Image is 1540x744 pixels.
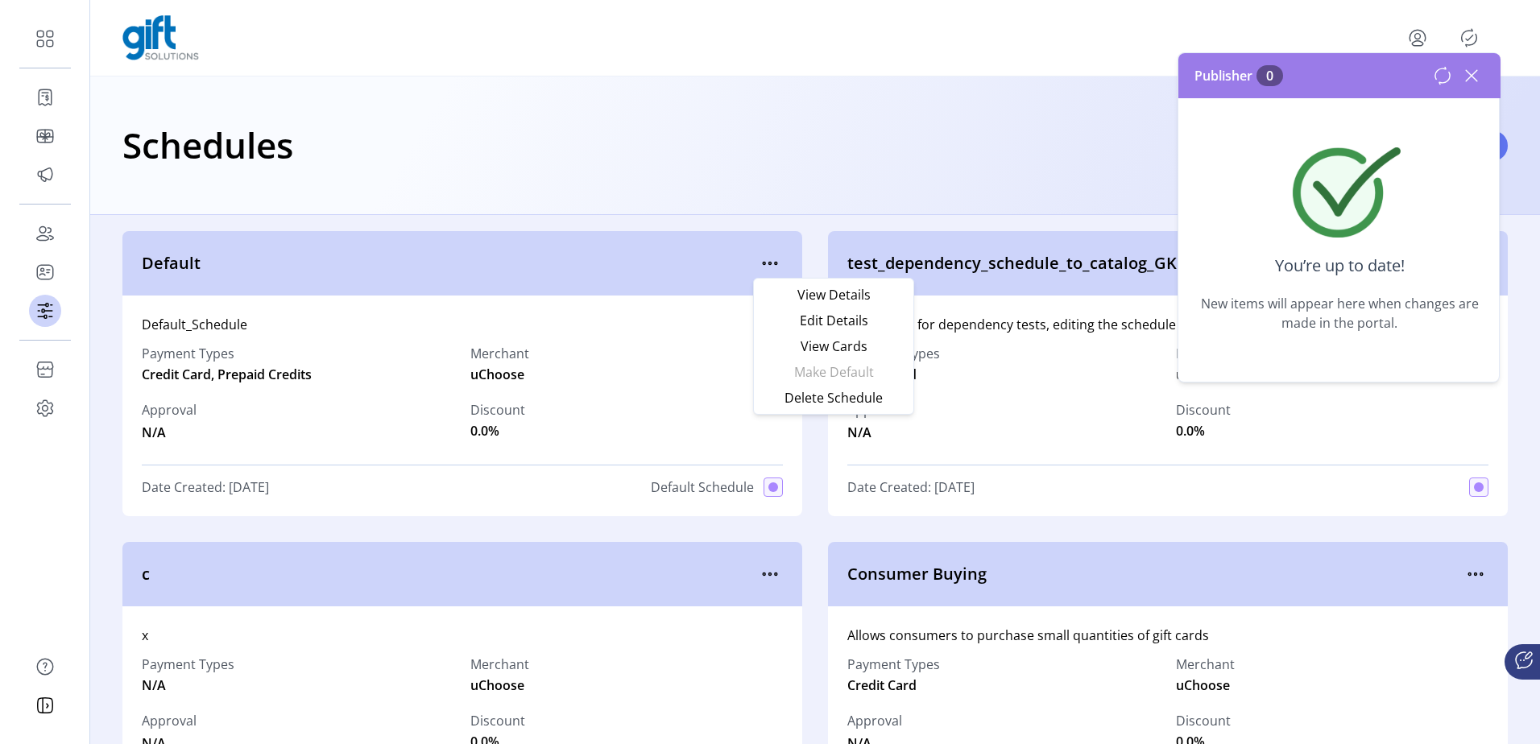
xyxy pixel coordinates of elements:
button: menu [757,561,783,587]
span: Approval [142,711,197,730]
span: uChoose [470,365,524,384]
span: Approval [142,400,197,420]
span: uChoose [1176,676,1230,695]
img: logo [122,15,199,60]
span: Credit Card, Prepaid Credits [142,365,454,384]
label: Merchant [470,655,529,674]
label: Discount [470,400,525,420]
span: c [142,562,757,586]
span: Date Created: [DATE] [142,477,269,497]
li: View Details [757,282,910,308]
div: Being used for dependency tests, editing the schedule and catalog [847,315,1488,334]
div: Default_Schedule [142,315,783,334]
span: Default Schedule [651,477,754,497]
label: Discount [1176,711,1231,730]
label: Payment Types [847,655,940,674]
span: N/A [847,420,902,442]
span: N/A [142,420,197,442]
label: Merchant [1176,344,1235,363]
button: menu [757,250,783,276]
span: Delete Schedule [767,391,900,404]
span: Credit Card [847,676,917,695]
span: 0.0% [470,421,499,440]
div: Allows consumers to purchase small quantities of gift cards [847,626,1488,645]
button: menu [1385,19,1456,57]
li: View Cards [757,333,910,359]
span: New items will appear here when changes are made in the portal. [1188,294,1491,333]
li: Edit Details [757,308,910,333]
span: You’re up to date! [1275,238,1405,294]
label: Payment Types [142,344,454,363]
span: View Details [767,288,900,301]
span: uChoose [1176,365,1230,384]
span: Date Created: [DATE] [847,477,975,497]
button: Publisher Panel [1456,25,1482,51]
span: 0 [1256,65,1283,86]
button: menu [1463,561,1488,587]
label: Discount [470,711,525,730]
span: Publisher [1194,66,1283,85]
span: Approval [847,711,902,730]
label: Merchant [1176,655,1235,674]
span: uChoose [470,676,524,695]
div: x [142,626,783,645]
span: N/A [142,676,166,695]
span: View Cards [767,340,900,353]
span: test_dependency_schedule_to_catalog_GK [847,251,1463,275]
li: Delete Schedule [757,385,910,411]
h1: Schedules [122,117,293,173]
span: Default [142,251,757,275]
span: 0.0% [1176,421,1205,440]
label: Merchant [470,344,529,363]
span: Edit Details [767,314,900,327]
label: Payment Types [142,655,234,674]
label: Discount [1176,400,1231,420]
span: Consumer Buying [847,562,1463,586]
